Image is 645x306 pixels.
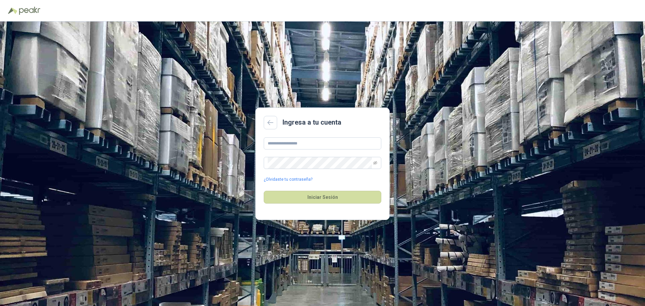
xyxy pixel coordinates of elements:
img: Peakr [19,7,40,15]
h2: Ingresa a tu cuenta [283,117,341,128]
img: Logo [8,7,17,14]
span: eye-invisible [373,161,377,165]
button: Iniciar Sesión [264,191,381,204]
a: ¿Olvidaste tu contraseña? [264,176,312,183]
